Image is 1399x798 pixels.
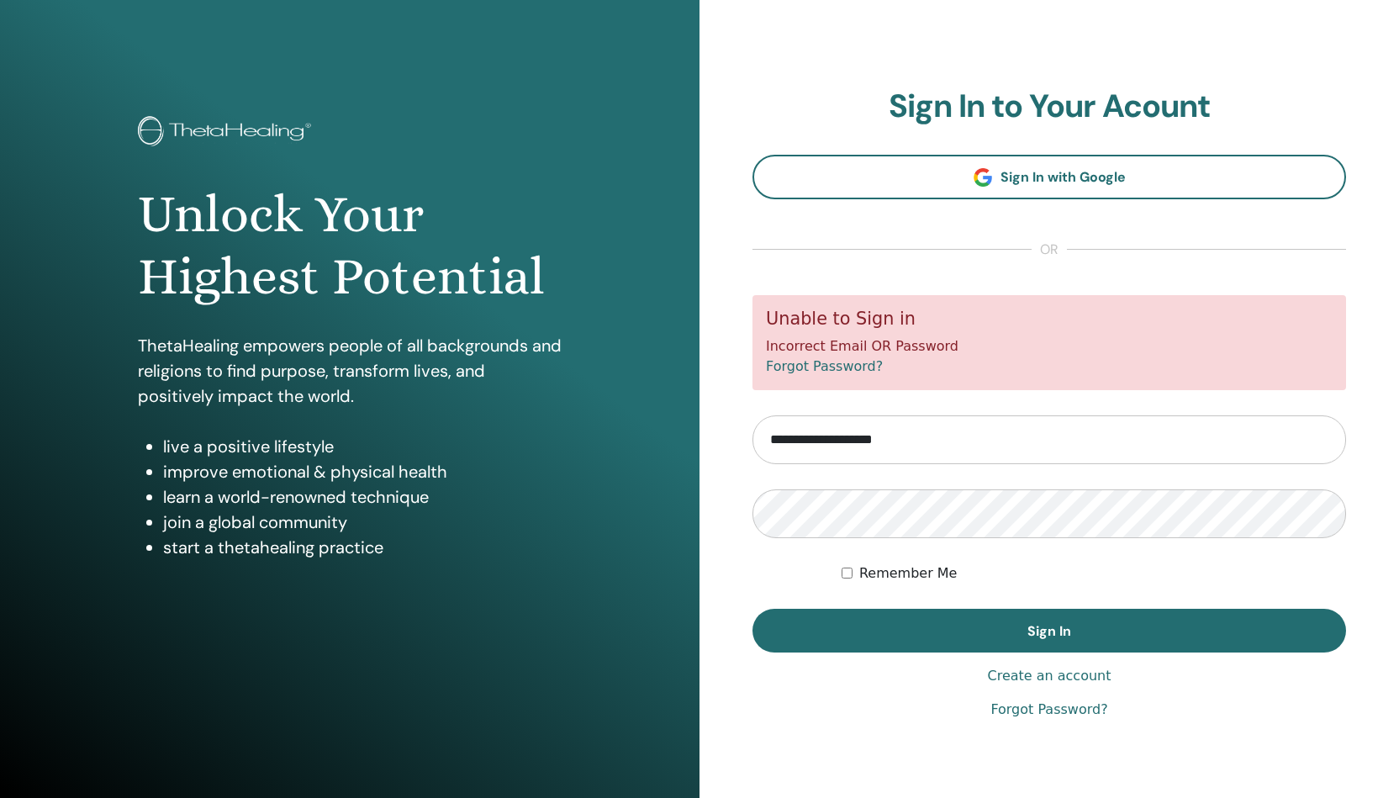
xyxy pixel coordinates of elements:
div: Keep me authenticated indefinitely or until I manually logout [842,563,1346,584]
a: Create an account [987,666,1111,686]
li: join a global community [163,510,562,535]
a: Sign In with Google [752,155,1346,199]
span: Sign In with Google [1000,168,1126,186]
h1: Unlock Your Highest Potential [138,183,562,309]
label: Remember Me [859,563,958,584]
a: Forgot Password? [766,358,883,374]
p: ThetaHealing empowers people of all backgrounds and religions to find purpose, transform lives, a... [138,333,562,409]
span: Sign In [1027,622,1071,640]
li: improve emotional & physical health [163,459,562,484]
h2: Sign In to Your Acount [752,87,1346,126]
h5: Unable to Sign in [766,309,1333,330]
li: live a positive lifestyle [163,434,562,459]
li: learn a world-renowned technique [163,484,562,510]
button: Sign In [752,609,1346,653]
span: or [1032,240,1067,260]
div: Incorrect Email OR Password [752,295,1346,390]
li: start a thetahealing practice [163,535,562,560]
a: Forgot Password? [990,700,1107,720]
